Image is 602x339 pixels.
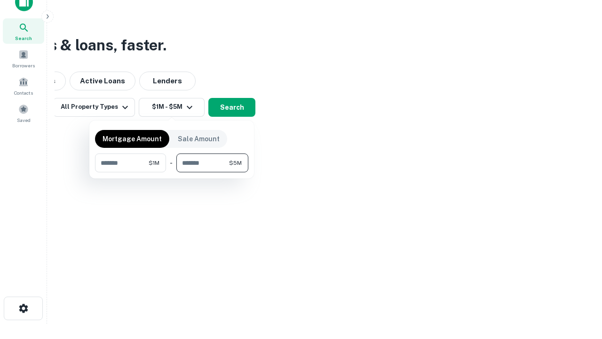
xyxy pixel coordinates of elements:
[555,264,602,309] iframe: Chat Widget
[178,134,220,144] p: Sale Amount
[103,134,162,144] p: Mortgage Amount
[170,153,173,172] div: -
[149,159,159,167] span: $1M
[229,159,242,167] span: $5M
